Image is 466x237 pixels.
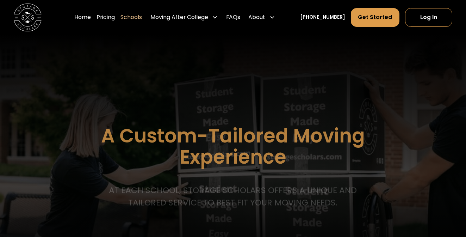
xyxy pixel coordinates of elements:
[97,8,115,27] a: Pricing
[300,14,345,21] a: [PHONE_NUMBER]
[14,4,42,31] img: Storage Scholars main logo
[74,8,91,27] a: Home
[351,8,399,27] a: Get Started
[150,13,208,22] div: Moving After College
[405,8,452,27] a: Log In
[106,184,359,209] p: At each school, storage scholars offers a unique and tailored service to best fit your Moving needs.
[246,8,278,27] div: About
[148,8,220,27] div: Moving After College
[120,8,142,27] a: Schools
[248,13,265,22] div: About
[226,8,240,27] a: FAQs
[67,126,399,168] h1: A Custom-Tailored Moving Experience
